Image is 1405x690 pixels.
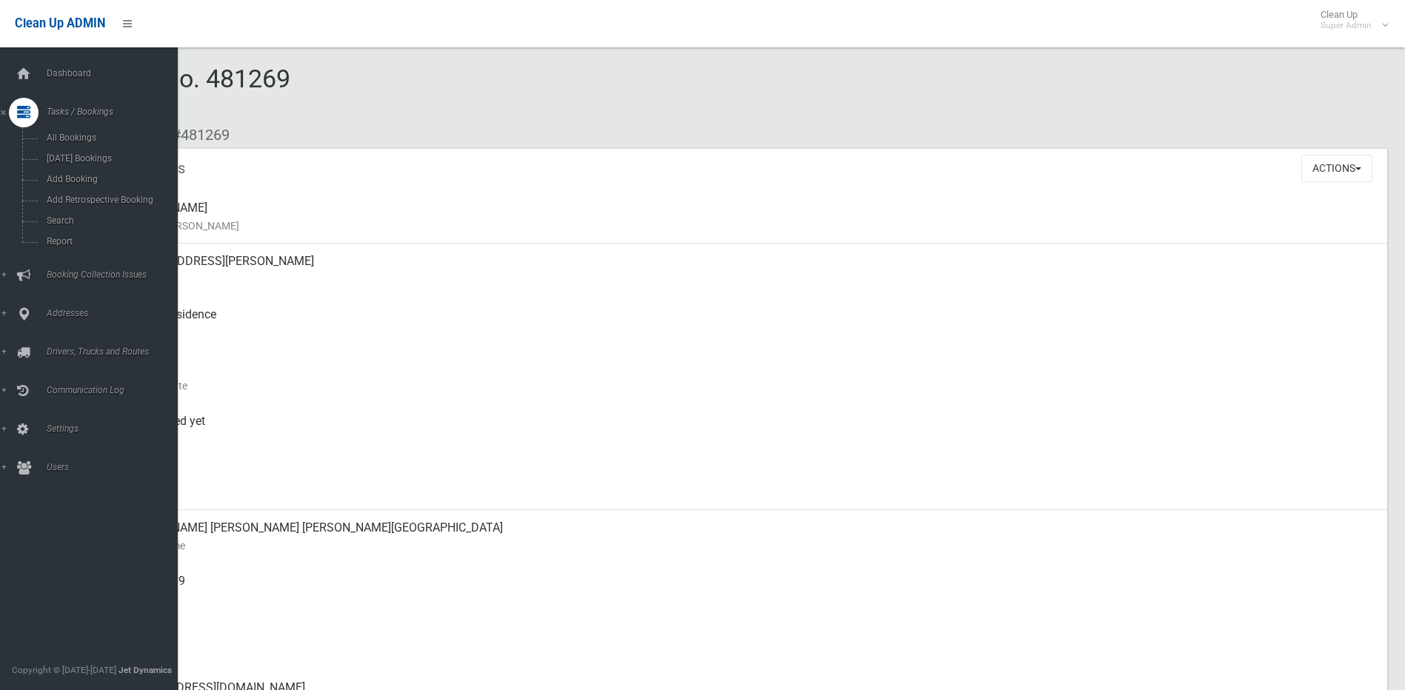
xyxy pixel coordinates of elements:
[119,217,1375,235] small: Name of [PERSON_NAME]
[42,385,189,395] span: Communication Log
[1301,155,1372,182] button: Actions
[1313,9,1386,31] span: Clean Up
[119,190,1375,244] div: [PERSON_NAME]
[42,269,189,280] span: Booking Collection Issues
[119,430,1375,448] small: Collected At
[119,244,1375,297] div: [STREET_ADDRESS][PERSON_NAME]
[119,350,1375,403] div: [DATE]
[161,121,230,149] li: #481269
[119,665,172,675] strong: Jet Dynamics
[119,483,1375,501] small: Zone
[119,563,1375,617] div: 0405837189
[119,643,1375,661] small: Landline
[42,107,189,117] span: Tasks / Bookings
[119,457,1375,510] div: [DATE]
[42,153,176,164] span: [DATE] Bookings
[119,324,1375,341] small: Pickup Point
[42,68,189,78] span: Dashboard
[42,174,176,184] span: Add Booking
[65,64,290,121] span: Booking No. 481269
[42,462,189,472] span: Users
[119,403,1375,457] div: Not collected yet
[119,297,1375,350] div: Front of Residence
[42,423,189,434] span: Settings
[119,510,1375,563] div: [PERSON_NAME] [PERSON_NAME] [PERSON_NAME][GEOGRAPHIC_DATA]
[119,377,1375,395] small: Collection Date
[119,270,1375,288] small: Address
[42,346,189,357] span: Drivers, Trucks and Routes
[1321,20,1372,31] small: Super Admin
[42,133,176,143] span: All Bookings
[12,665,116,675] span: Copyright © [DATE]-[DATE]
[119,590,1375,608] small: Mobile
[42,215,176,226] span: Search
[42,308,189,318] span: Addresses
[119,537,1375,555] small: Contact Name
[15,16,105,30] span: Clean Up ADMIN
[119,617,1375,670] div: None given
[42,195,176,205] span: Add Retrospective Booking
[42,236,176,247] span: Report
